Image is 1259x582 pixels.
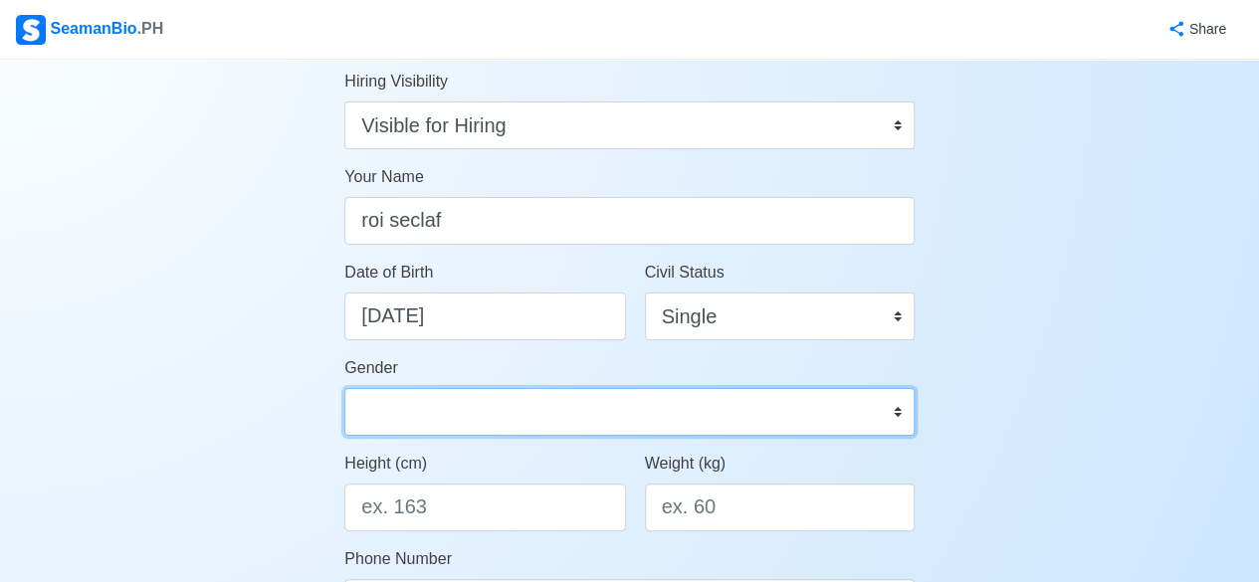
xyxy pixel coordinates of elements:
div: SeamanBio [16,15,163,45]
input: ex. 163 [344,484,625,531]
span: Weight (kg) [645,455,727,472]
label: Gender [344,356,397,380]
input: ex. 60 [645,484,915,531]
span: Phone Number [344,550,452,567]
button: Share [1148,10,1243,49]
img: Logo [16,15,46,45]
span: .PH [137,20,164,37]
span: Hiring Visibility [344,73,448,90]
label: Civil Status [645,261,725,285]
input: Type your name [344,197,915,245]
span: Your Name [344,168,423,185]
label: Date of Birth [344,261,433,285]
span: Height (cm) [344,455,427,472]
